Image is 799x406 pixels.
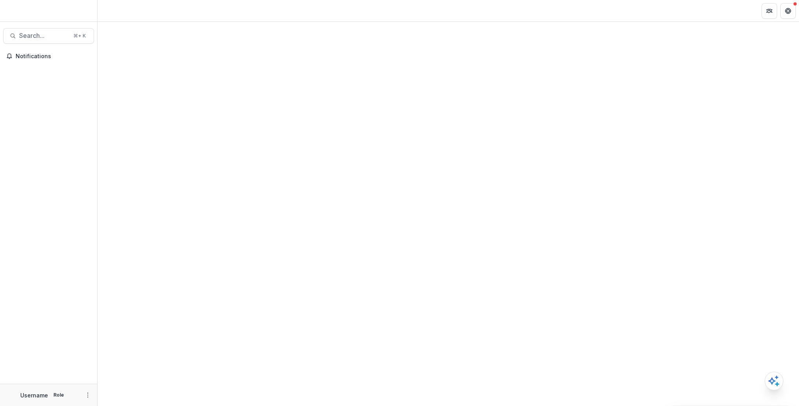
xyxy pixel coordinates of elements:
span: Notifications [16,53,91,60]
div: ⌘ + K [72,32,87,40]
button: Partners [762,3,777,19]
nav: breadcrumb [101,5,134,16]
button: More [83,390,92,400]
span: Search... [19,32,69,39]
button: Get Help [780,3,796,19]
button: Notifications [3,50,94,62]
p: Role [51,392,66,399]
button: Open AI Assistant [765,372,783,390]
button: Search... [3,28,94,44]
p: Username [20,391,48,399]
